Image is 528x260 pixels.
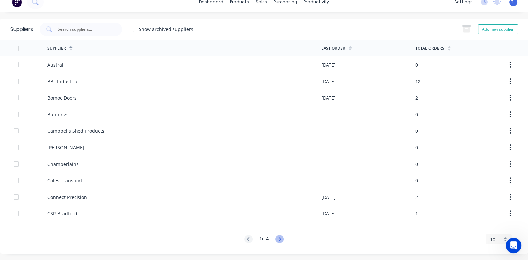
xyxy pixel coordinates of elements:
div: [DATE] [321,210,336,217]
div: [DATE] [321,94,336,101]
div: 0 [415,111,418,118]
div: 0 [415,128,418,134]
div: 0 [415,144,418,151]
span: 10 [490,236,495,243]
div: [DATE] [321,78,336,85]
div: Supplier [47,45,66,51]
div: Chamberlains [47,161,78,167]
div: 0 [415,161,418,167]
div: Show archived suppliers [139,26,193,33]
div: 1 [415,210,418,217]
div: 0 [415,177,418,184]
div: 1 of 4 [259,235,269,244]
button: Add new supplier [478,24,518,34]
div: Campbells Shed Products [47,128,104,134]
div: BBF Industrial [47,78,78,85]
div: Austral [47,61,63,68]
div: [DATE] [321,61,336,68]
div: Bunnings [47,111,69,118]
div: 2 [415,94,418,101]
div: Connect Precision [47,194,87,201]
iframe: Intercom live chat [506,238,521,253]
div: 2 [415,194,418,201]
div: Bomoc Doors [47,94,77,101]
div: CSR Bradford [47,210,77,217]
div: Suppliers [10,25,33,33]
div: 0 [415,61,418,68]
div: [PERSON_NAME] [47,144,84,151]
div: Coles Transport [47,177,82,184]
div: [DATE] [321,194,336,201]
input: Search suppliers... [57,26,112,33]
div: Last Order [321,45,345,51]
div: 18 [415,78,420,85]
div: Total Orders [415,45,444,51]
